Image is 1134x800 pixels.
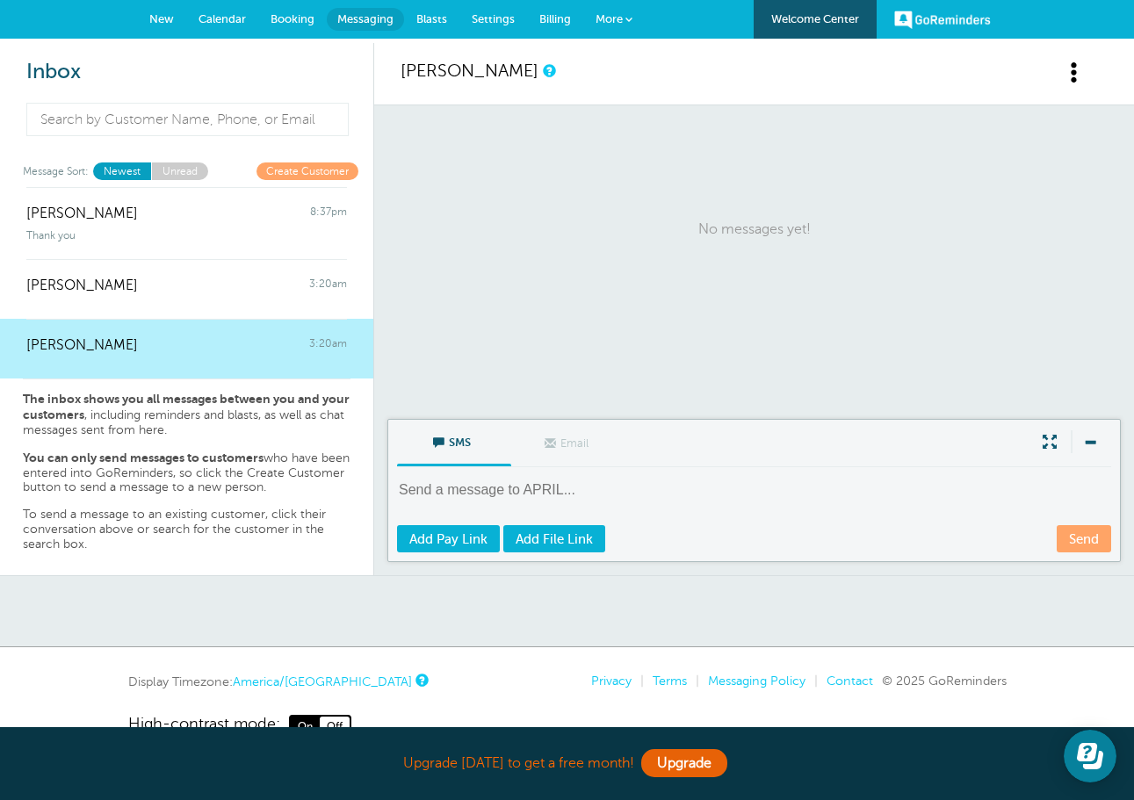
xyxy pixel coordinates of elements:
li: | [687,674,699,688]
a: Unread [151,162,208,179]
a: Contact [827,674,873,688]
a: High-contrast mode: On Off [128,715,1007,738]
span: New [149,12,174,25]
a: Create Customer [256,162,358,179]
p: To send a message to an existing customer, click their conversation above or search for the custo... [23,508,350,551]
span: Settings [472,12,515,25]
strong: The inbox shows you all messages between you and your customers [23,392,350,422]
a: Messaging [327,8,404,31]
span: SMS [410,420,498,462]
span: High-contrast mode: [128,715,280,738]
span: Add File Link [516,532,593,546]
span: © 2025 GoReminders [882,674,1007,688]
span: Add Pay Link [409,532,488,546]
a: This is the timezone being used to display dates and times to you on this device. Click the timez... [415,674,426,686]
span: [PERSON_NAME] [26,337,138,354]
p: No messages yet! [401,123,1108,336]
p: , including reminders and blasts, as well as chat messages sent from here. [23,392,350,437]
span: More [596,12,623,25]
input: Search by Customer Name, Phone, or Email [26,103,349,136]
span: Messaging [337,12,394,25]
li: | [805,674,818,688]
span: Thank you [26,229,76,241]
span: Message Sort: [23,162,89,179]
label: This customer does not have an email address. [511,421,625,467]
span: [PERSON_NAME] [26,277,138,294]
span: Billing [539,12,571,25]
h2: Inbox [26,60,347,85]
span: Booking [271,12,314,25]
span: On [291,717,320,736]
strong: You can only send messages to customers [23,450,264,465]
span: [PERSON_NAME] [26,205,138,222]
div: Upgrade [DATE] to get a free month! [128,745,1007,782]
a: Add Pay Link [397,525,500,552]
span: Calendar [199,12,246,25]
a: This is a history of all communications between GoReminders and your customer. [543,65,553,76]
a: America/[GEOGRAPHIC_DATA] [233,674,412,688]
div: Display Timezone: [128,674,426,689]
span: 3:20am [309,277,347,294]
a: Newest [93,162,151,179]
span: 3:20am [309,337,347,354]
a: Add File Link [503,525,605,552]
li: | [632,674,644,688]
span: Email [524,421,612,463]
p: who have been entered into GoReminders, so click the Create Customer button to send a message to ... [23,450,350,495]
a: Privacy [591,674,632,688]
span: 8:37pm [310,205,347,222]
iframe: Resource center [1064,730,1116,782]
a: Messaging Policy [708,674,805,688]
a: Terms [653,674,687,688]
span: Off [320,717,350,736]
a: [PERSON_NAME] [401,61,538,81]
a: Send [1057,525,1111,552]
a: Upgrade [641,749,727,777]
span: Blasts [416,12,447,25]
